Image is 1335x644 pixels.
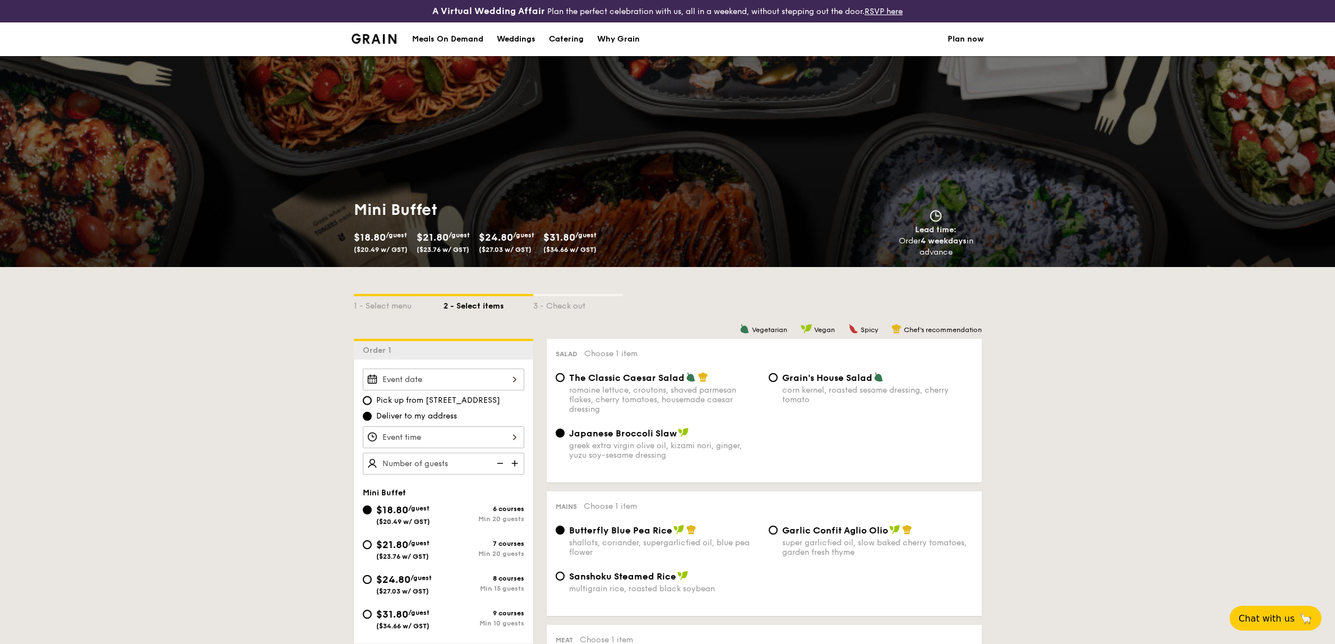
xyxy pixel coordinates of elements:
[444,619,524,627] div: Min 10 guests
[569,385,760,414] div: romaine lettuce, croutons, shaved parmesan flakes, cherry tomatoes, housemade caesar dressing
[673,525,685,535] img: icon-vegan.f8ff3823.svg
[491,453,507,474] img: icon-reduce.1d2dbef1.svg
[678,427,689,438] img: icon-vegan.f8ff3823.svg
[444,585,524,592] div: Min 15 guests
[597,22,640,56] div: Why Grain
[556,526,565,535] input: Butterfly Blue Pea Riceshallots, coriander, supergarlicfied oil, blue pea flower
[376,553,429,560] span: ($23.76 w/ GST)
[1230,606,1322,631] button: Chat with us🦙
[569,584,760,594] div: multigrain rice, roasted black soybean
[1299,612,1313,625] span: 🦙
[444,609,524,617] div: 9 courses
[386,231,407,239] span: /guest
[948,22,984,56] a: Plan now
[354,231,386,243] span: $18.80
[363,369,524,390] input: Event date
[549,22,584,56] div: Catering
[497,22,535,56] div: Weddings
[363,610,372,619] input: $31.80/guest($34.66 w/ GST)9 coursesMin 10 guests
[507,453,524,474] img: icon-add.58712e84.svg
[569,372,685,383] span: The Classic Caesar Salad
[740,324,750,334] img: icon-vegetarian.fe4039eb.svg
[921,236,967,246] strong: 4 weekdays
[886,236,986,258] div: Order in advance
[345,4,991,18] div: Plan the perfect celebration with us, all in a weekend, without stepping out the door.
[412,22,483,56] div: Meals On Demand
[782,525,888,536] span: Garlic Confit Aglio Olio
[352,34,397,44] img: Grain
[782,538,973,557] div: super garlicfied oil, slow baked cherry tomatoes, garden fresh thyme
[444,515,524,523] div: Min 20 guests
[1239,613,1295,624] span: Chat with us
[408,609,429,617] span: /guest
[814,326,835,334] span: Vegan
[543,246,597,254] span: ($34.66 w/ GST)
[543,231,575,243] span: $31.80
[376,504,408,516] span: $18.80
[444,296,533,312] div: 2 - Select items
[556,636,573,644] span: Meat
[444,550,524,558] div: Min 20 guests
[533,296,623,312] div: 3 - Check out
[490,22,542,56] a: Weddings
[686,525,696,535] img: icon-chef-hat.a58ddaea.svg
[569,538,760,557] div: shallots, coriander, supergarlicfied oil, blue pea flower
[569,428,677,439] span: Japanese Broccoli Slaw
[782,372,872,383] span: Grain's House Salad
[902,525,912,535] img: icon-chef-hat.a58ddaea.svg
[752,326,787,334] span: Vegetarian
[556,429,565,438] input: Japanese Broccoli Slawgreek extra virgin olive oil, kizami nori, ginger, yuzu soy-sesame dressing
[354,200,663,220] h1: Mini Buffet
[686,372,696,382] img: icon-vegetarian.fe4039eb.svg
[363,412,372,421] input: Deliver to my address
[410,574,432,582] span: /guest
[861,326,878,334] span: Spicy
[569,525,672,536] span: Butterfly Blue Pea Rice
[444,505,524,513] div: 6 courses
[542,22,590,56] a: Catering
[376,539,408,551] span: $21.80
[915,225,957,234] span: Lead time:
[363,426,524,448] input: Event time
[927,210,944,222] img: icon-clock.2db775ea.svg
[782,385,973,404] div: corn kernel, roasted sesame dressing, cherry tomato
[769,526,778,535] input: Garlic Confit Aglio Oliosuper garlicfied oil, slow baked cherry tomatoes, garden fresh thyme
[556,373,565,382] input: The Classic Caesar Saladromaine lettuce, croutons, shaved parmesan flakes, cherry tomatoes, house...
[376,622,429,630] span: ($34.66 w/ GST)
[363,346,396,355] span: Order 1
[575,231,597,239] span: /guest
[479,231,513,243] span: $24.80
[417,231,449,243] span: $21.80
[376,573,410,586] span: $24.80
[904,326,982,334] span: Chef's recommendation
[569,571,676,582] span: Sanshoku Steamed Rice
[408,539,429,547] span: /guest
[479,246,532,254] span: ($27.03 w/ GST)
[677,571,689,581] img: icon-vegan.f8ff3823.svg
[584,349,638,358] span: Choose 1 item
[889,525,900,535] img: icon-vegan.f8ff3823.svg
[376,608,408,620] span: $31.80
[363,453,524,475] input: Number of guests
[698,372,708,382] img: icon-chef-hat.a58ddaea.svg
[513,231,534,239] span: /guest
[444,540,524,548] div: 7 courses
[449,231,470,239] span: /guest
[352,34,397,44] a: Logotype
[769,373,778,382] input: Grain's House Saladcorn kernel, roasted sesame dressing, cherry tomato
[432,4,545,18] h4: A Virtual Wedding Affair
[417,246,469,254] span: ($23.76 w/ GST)
[363,396,372,405] input: Pick up from [STREET_ADDRESS]
[590,22,646,56] a: Why Grain
[556,503,577,510] span: Mains
[569,441,760,460] div: greek extra virgin olive oil, kizami nori, ginger, yuzu soy-sesame dressing
[865,7,903,16] a: RSVP here
[848,324,858,334] img: icon-spicy.37a8142b.svg
[376,411,457,422] span: Deliver to my address
[584,502,637,511] span: Choose 1 item
[363,505,372,514] input: $18.80/guest($20.49 w/ GST)6 coursesMin 20 guests
[354,246,408,254] span: ($20.49 w/ GST)
[376,518,430,526] span: ($20.49 w/ GST)
[891,324,902,334] img: icon-chef-hat.a58ddaea.svg
[444,574,524,582] div: 8 courses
